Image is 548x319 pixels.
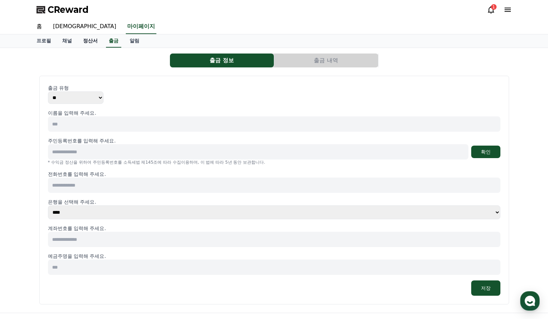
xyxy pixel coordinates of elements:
[491,4,497,10] div: 1
[46,220,90,238] a: 대화
[48,19,122,34] a: [DEMOGRAPHIC_DATA]
[274,54,378,67] a: 출금 내역
[124,34,145,48] a: 알림
[48,225,500,232] p: 계좌번호를 입력해 주세요.
[48,171,500,178] p: 전화번호를 입력해 주세요.
[48,4,89,15] span: CReward
[170,54,274,67] button: 출금 정보
[48,84,500,91] p: 출금 유형
[126,19,156,34] a: 마이페이지
[31,19,48,34] a: 홈
[471,146,500,158] button: 확인
[48,253,500,260] p: 예금주명을 입력해 주세요.
[106,34,121,48] a: 출금
[22,231,26,236] span: 홈
[36,4,89,15] a: CReward
[57,34,77,48] a: 채널
[48,137,116,144] p: 주민등록번호를 입력해 주세요.
[274,54,378,67] button: 출금 내역
[48,159,500,165] p: * 수익금 정산을 위하여 주민등록번호를 소득세법 제145조에 따라 수집이용하며, 이 법에 따라 5년 동안 보관합니다.
[31,34,57,48] a: 프로필
[2,220,46,238] a: 홈
[471,280,500,296] button: 저장
[107,231,116,236] span: 설정
[77,34,103,48] a: 정산서
[64,231,72,237] span: 대화
[48,109,500,116] p: 이름을 입력해 주세요.
[90,220,133,238] a: 설정
[487,6,495,14] a: 1
[48,198,500,205] p: 은행을 선택해 주세요.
